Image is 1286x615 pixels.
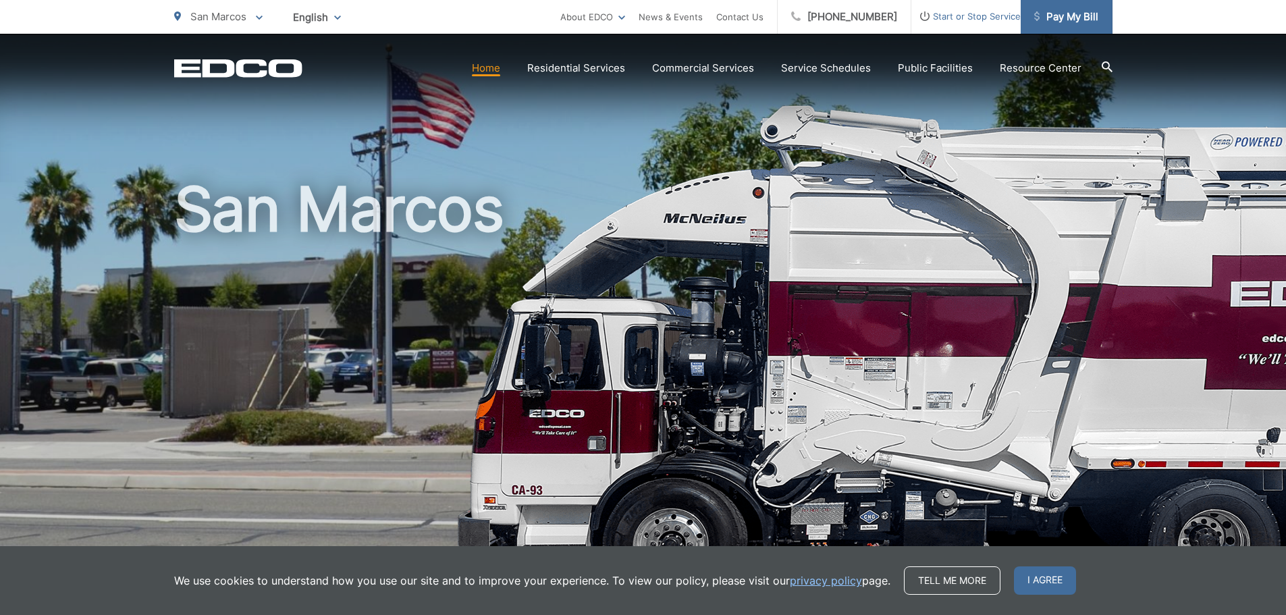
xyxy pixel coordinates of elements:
a: Resource Center [1000,60,1081,76]
span: I agree [1014,566,1076,595]
a: About EDCO [560,9,625,25]
a: Contact Us [716,9,763,25]
a: Tell me more [904,566,1000,595]
a: privacy policy [790,572,862,589]
a: News & Events [639,9,703,25]
p: We use cookies to understand how you use our site and to improve your experience. To view our pol... [174,572,890,589]
a: Residential Services [527,60,625,76]
a: EDCD logo. Return to the homepage. [174,59,302,78]
a: Commercial Services [652,60,754,76]
span: Pay My Bill [1034,9,1098,25]
h1: San Marcos [174,176,1113,603]
a: Public Facilities [898,60,973,76]
span: English [283,5,351,29]
a: Home [472,60,500,76]
a: Service Schedules [781,60,871,76]
span: San Marcos [190,10,246,23]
